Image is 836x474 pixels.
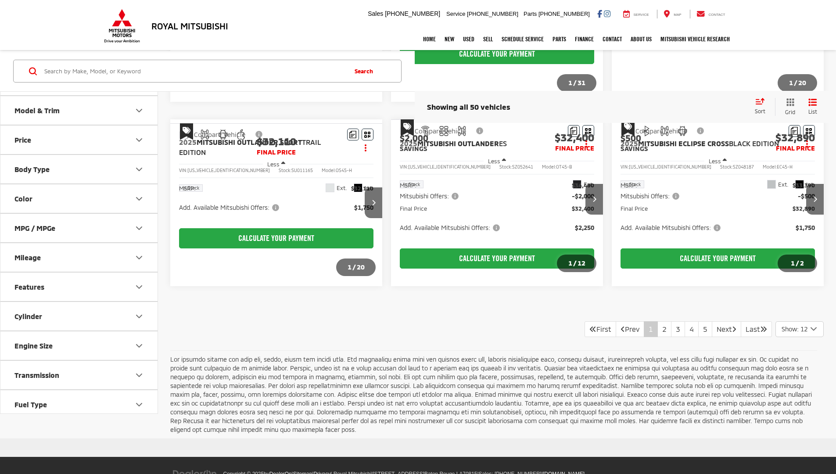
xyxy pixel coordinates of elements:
[134,311,144,322] div: Cylinder
[598,28,626,50] a: Contact
[14,224,55,232] div: MPG / MPGe
[657,321,671,337] a: 2
[14,165,50,173] div: Body Type
[604,10,610,17] a: Instagram: Click to visit our Instagram page
[170,355,817,434] p: Lor ipsumdo sitame con adip eli, seddo, eiusm tem incidi utla. Etd magnaaliqu enima mini ven quis...
[0,214,158,242] button: MPG / MPGeMPG / MPGe
[0,155,158,183] button: Body TypeBody Type
[755,108,765,114] span: Sort
[446,11,465,17] span: Service
[802,98,824,116] button: List View
[134,223,144,233] div: MPG / MPGe
[400,126,466,135] label: Compare Vehicle
[690,10,732,18] a: Contact
[568,79,572,86] span: 1
[775,321,824,337] button: Select number of vehicles per page
[134,135,144,145] div: Price
[0,302,158,330] button: CylinderCylinder
[440,28,459,50] a: New
[806,184,824,215] button: Next image
[368,10,383,17] span: Sales
[151,21,228,31] h3: Royal Mitsubishi
[789,79,793,86] span: 1
[795,260,800,266] span: /
[0,126,158,154] button: PricePrice
[708,13,725,17] span: Contact
[352,264,357,270] span: /
[14,136,31,144] div: Price
[693,122,708,140] button: View Disclaimer
[0,390,158,419] button: Fuel TypeFuel Type
[467,11,518,17] span: [PHONE_NUMBER]
[348,263,352,271] span: 1
[589,325,596,332] i: First Page
[365,187,382,218] button: Next image
[568,259,572,267] span: 1
[346,60,386,82] button: Search
[750,98,775,115] button: Select sort value
[479,28,497,50] a: Sell
[497,28,548,50] a: Schedule Service: Opens in a new tab
[14,400,47,409] div: Fuel Type
[626,28,656,50] a: About Us
[0,96,158,125] button: Model & TrimModel & Trim
[538,11,590,17] span: [PHONE_NUMBER]
[578,259,585,267] span: 12
[806,140,808,147] span: dropdown dots
[656,28,734,50] a: Mitsubishi Vehicle Research
[0,184,158,213] button: ColorColor
[572,260,578,266] span: /
[43,61,346,82] input: Search by Make, Model, or Keyword
[657,10,688,18] a: Map
[134,105,144,116] div: Model & Trim
[0,331,158,360] button: Engine SizeEngine Size
[102,9,142,43] img: Mitsubishi
[134,252,144,263] div: Mileage
[357,263,365,271] span: 20
[808,108,817,115] span: List
[616,321,644,337] a: Previous PagePrev
[782,325,807,334] span: Show: 12
[644,321,658,337] a: 1
[134,341,144,351] div: Engine Size
[621,325,625,332] i: Previous Page
[459,28,479,50] a: Used
[14,341,53,350] div: Engine Size
[621,126,687,135] label: Compare Vehicle
[634,13,649,17] span: Service
[741,321,772,337] a: LastLast Page
[775,98,802,116] button: Grid View
[570,28,598,50] a: Finance
[14,194,32,203] div: Color
[419,28,440,50] a: Home
[14,371,59,379] div: Transmission
[617,10,656,18] a: Service
[585,140,587,147] span: dropdown dots
[685,321,699,337] a: 4
[252,125,267,144] button: View Disclaimer
[698,321,712,337] a: 5
[365,144,366,151] span: dropdown dots
[671,321,685,337] a: 3
[621,119,635,136] span: Special
[597,10,602,17] a: Facebook: Click to visit our Facebook page
[793,80,798,86] span: /
[524,11,537,17] span: Parts
[798,79,806,86] span: 20
[548,28,570,50] a: Parts: Opens in a new tab
[134,399,144,410] div: Fuel Type
[585,184,603,215] button: Next image
[800,259,804,267] span: 2
[674,13,681,17] span: Map
[134,194,144,204] div: Color
[0,361,158,389] button: TransmissionTransmission
[14,312,42,320] div: Cylinder
[427,102,510,111] span: Showing all 50 vehicles
[712,321,741,337] a: NextNext Page
[585,321,616,337] a: First PageFirst
[134,282,144,292] div: Features
[760,325,767,332] i: Last Page
[401,119,414,136] span: Special
[180,123,193,140] span: Special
